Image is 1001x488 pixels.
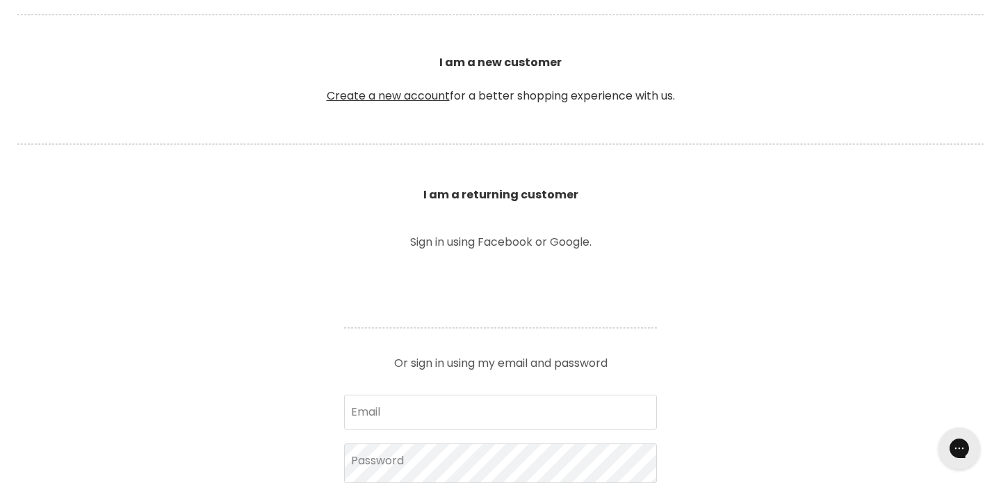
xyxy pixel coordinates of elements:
iframe: Social Login Buttons [344,267,657,306]
p: Or sign in using my email and password [344,347,657,369]
a: Create a new account [327,88,450,104]
b: I am a returning customer [423,187,578,203]
p: for a better shopping experience with us. [17,21,984,138]
p: Sign in using Facebook or Google. [344,237,657,248]
iframe: Gorgias live chat messenger [931,423,987,474]
b: I am a new customer [439,54,562,70]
